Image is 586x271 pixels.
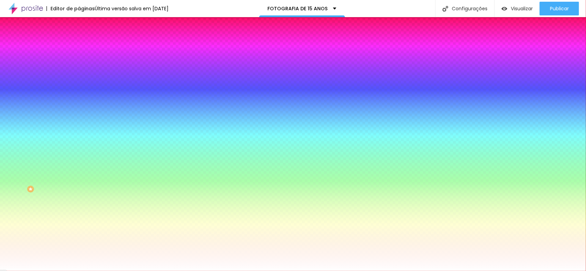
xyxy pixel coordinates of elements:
font: Configurações [452,5,487,12]
img: view-1.svg [502,6,507,12]
font: Visualizar [511,5,533,12]
font: FOTOGRAFIA DE 15 ANOS [268,5,328,12]
button: Visualizar [495,2,540,15]
img: Ícone [443,6,448,12]
button: Publicar [540,2,579,15]
font: Editor de páginas [50,5,95,12]
font: Última versão salva em [DATE] [95,5,169,12]
font: Publicar [550,5,569,12]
